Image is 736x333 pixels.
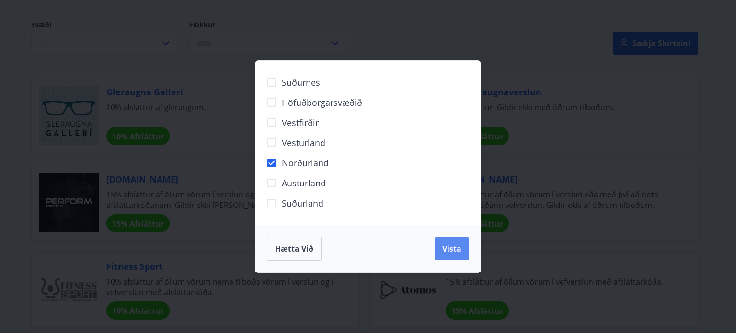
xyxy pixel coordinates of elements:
span: Norðurland [282,157,329,169]
span: Vesturland [282,137,325,149]
span: Hætta við [275,243,313,254]
button: Vista [435,237,469,260]
span: Suðurnes [282,76,320,89]
span: Austurland [282,177,326,189]
span: Vista [442,243,461,254]
span: Suðurland [282,197,323,209]
button: Hætta við [267,237,322,261]
span: Vestfirðir [282,116,319,129]
span: Höfuðborgarsvæðið [282,96,362,109]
